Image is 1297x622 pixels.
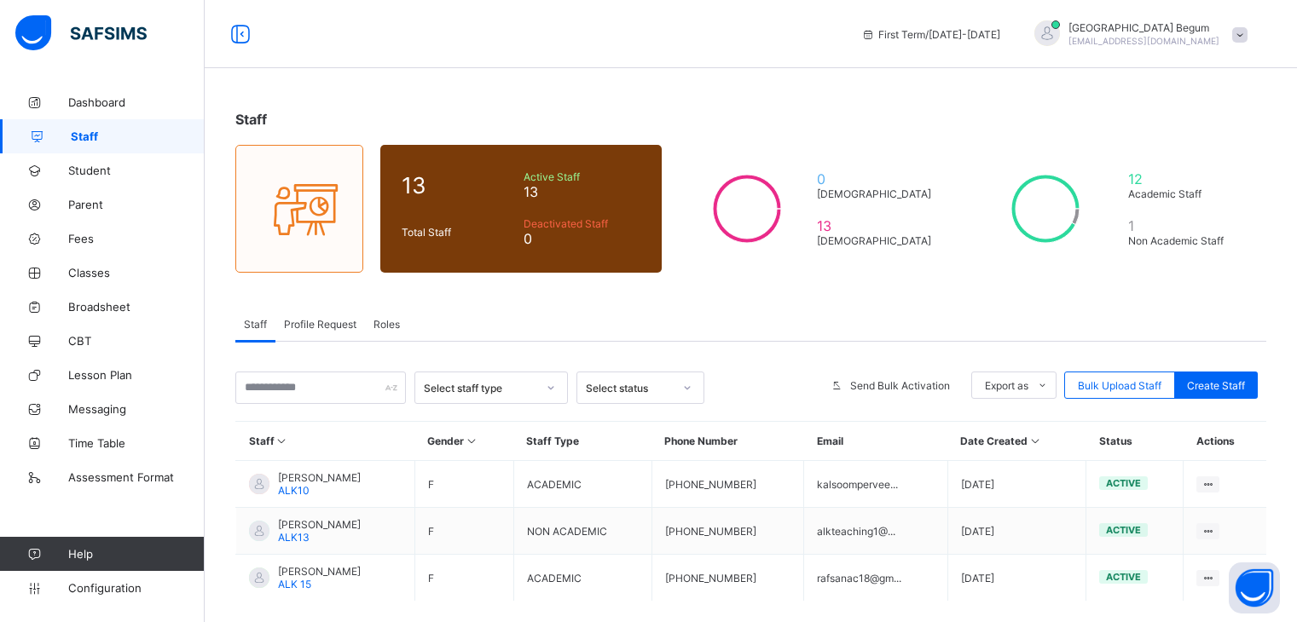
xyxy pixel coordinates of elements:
span: Send Bulk Activation [850,379,950,392]
span: [PERSON_NAME] [278,565,361,578]
td: [DATE] [947,555,1086,602]
td: F [414,555,513,602]
span: 0 [817,170,939,187]
span: Messaging [68,402,205,416]
span: [PERSON_NAME] [278,471,361,484]
td: [PHONE_NUMBER] [651,461,804,508]
td: [DATE] [947,461,1086,508]
i: Sort in Ascending Order [1028,435,1042,447]
div: Select status [586,382,673,395]
th: Status [1086,422,1184,461]
span: ALK13 [278,531,310,544]
span: ALK10 [278,484,310,497]
div: Shumsunnahar Begum [1017,20,1256,49]
span: 1 [1128,217,1237,234]
span: Roles [373,318,400,331]
td: rafsanac18@gm... [804,555,947,602]
span: Help [68,547,204,561]
span: Staff [71,130,205,143]
td: NON ACADEMIC [513,508,651,555]
td: [PHONE_NUMBER] [651,508,804,555]
span: Academic Staff [1128,187,1237,200]
span: Fees [68,232,205,245]
span: 12 [1128,170,1237,187]
i: Sort in Ascending Order [275,435,289,447]
span: 13 [817,217,939,234]
span: [EMAIL_ADDRESS][DOMAIN_NAME] [1068,36,1219,46]
th: Actions [1184,422,1266,461]
span: Bulk Upload Staff [1078,379,1161,392]
span: CBT [68,334,205,348]
td: alkteaching1@... [804,508,947,555]
span: 0 [524,230,640,247]
td: F [414,508,513,555]
th: Gender [414,422,513,461]
span: Time Table [68,436,205,450]
span: Classes [68,266,205,279]
td: [PHONE_NUMBER] [651,555,804,602]
span: [DEMOGRAPHIC_DATA] [817,187,939,200]
div: Total Staff [397,222,519,243]
span: Staff [235,111,267,128]
th: Phone Number [651,422,804,461]
span: Staff [244,318,267,331]
span: 13 [524,183,640,200]
button: Open asap [1229,562,1280,613]
span: Parent [68,198,205,211]
span: 13 [402,172,515,199]
td: kalsoompervee... [804,461,947,508]
span: Assessment Format [68,470,205,484]
td: ACADEMIC [513,555,651,602]
span: active [1106,477,1141,489]
th: Date Created [947,422,1086,461]
span: Dashboard [68,95,205,109]
span: Configuration [68,581,204,595]
span: Active Staff [524,170,640,183]
span: Broadsheet [68,300,205,314]
span: ALK 15 [278,578,311,590]
i: Sort in Ascending Order [464,435,478,447]
span: [GEOGRAPHIC_DATA] Begum [1068,21,1219,34]
th: Email [804,422,947,461]
th: Staff [236,422,415,461]
span: Lesson Plan [68,368,205,382]
div: Select staff type [424,382,536,395]
span: [DEMOGRAPHIC_DATA] [817,234,939,247]
span: active [1106,571,1141,583]
span: Non Academic Staff [1128,234,1237,247]
span: [PERSON_NAME] [278,518,361,531]
td: ACADEMIC [513,461,651,508]
span: Create Staff [1187,379,1245,392]
span: Student [68,164,205,177]
span: active [1106,524,1141,536]
span: session/term information [861,28,1000,41]
td: [DATE] [947,508,1086,555]
img: safsims [15,15,147,51]
span: Deactivated Staff [524,217,640,230]
span: Export as [985,379,1028,392]
th: Staff Type [513,422,651,461]
td: F [414,461,513,508]
span: Profile Request [284,318,356,331]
